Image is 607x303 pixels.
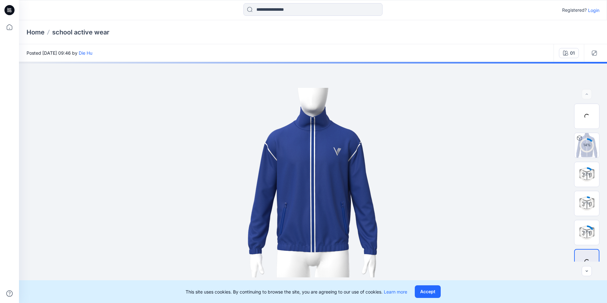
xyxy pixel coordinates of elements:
a: Home [27,28,45,37]
div: 7 % [579,201,594,206]
div: 17 % [579,230,594,235]
img: school active wear 01 [574,133,599,158]
img: eyJhbGciOiJIUzI1NiIsImtpZCI6IjAiLCJzbHQiOiJzZXMiLCJ0eXAiOiJKV1QifQ.eyJkYXRhIjp7InR5cGUiOiJzdG9yYW... [155,88,471,277]
p: school active wear [52,28,109,37]
div: 01 [570,50,575,57]
p: Registered? [562,6,587,14]
a: Learn more [384,289,407,294]
p: This site uses cookies. By continuing to browse the site, you are agreeing to our use of cookies. [186,288,407,295]
span: Posted [DATE] 09:46 by [27,50,92,56]
p: Login [588,7,599,14]
button: Accept [415,285,441,298]
div: 14 % [579,142,594,148]
div: 12 % [579,172,594,177]
a: Die Hu [79,50,92,56]
button: 01 [559,48,579,58]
